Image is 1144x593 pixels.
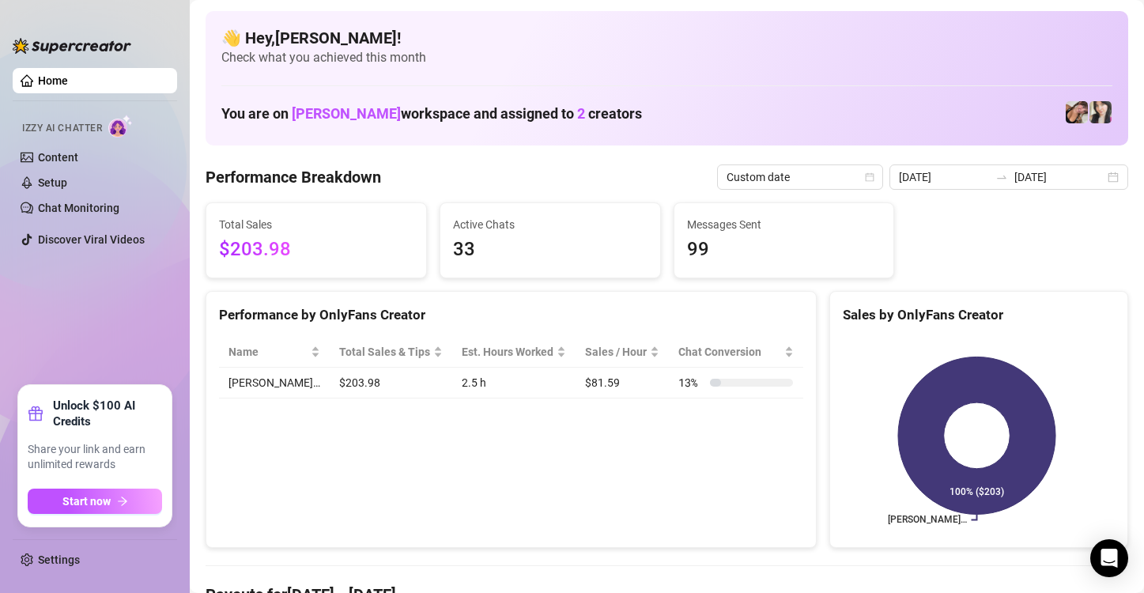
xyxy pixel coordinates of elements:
span: to [995,171,1008,183]
td: [PERSON_NAME]… [219,368,330,398]
th: Total Sales & Tips [330,337,452,368]
a: Content [38,151,78,164]
img: Christina [1066,101,1088,123]
span: $203.98 [219,235,413,265]
button: Start nowarrow-right [28,489,162,514]
span: Sales / Hour [585,343,647,361]
span: 2 [577,105,585,122]
span: Custom date [727,165,874,189]
td: 2.5 h [452,368,576,398]
div: Performance by OnlyFans Creator [219,304,803,326]
span: Name [228,343,308,361]
th: Chat Conversion [669,337,802,368]
th: Name [219,337,330,368]
span: swap-right [995,171,1008,183]
div: Est. Hours Worked [462,343,553,361]
h1: You are on workspace and assigned to creators [221,105,642,123]
h4: Performance Breakdown [206,166,381,188]
a: Setup [38,176,67,189]
span: Active Chats [453,216,648,233]
span: 33 [453,235,648,265]
td: $81.59 [576,368,669,398]
img: Christina [1089,101,1112,123]
span: Check what you achieved this month [221,49,1112,66]
input: End date [1014,168,1104,186]
span: Izzy AI Chatter [22,121,102,136]
span: 13 % [678,374,704,391]
span: 99 [687,235,882,265]
span: Chat Conversion [678,343,780,361]
span: Share your link and earn unlimited rewards [28,442,162,473]
img: AI Chatter [108,115,133,138]
th: Sales / Hour [576,337,669,368]
td: $203.98 [330,368,452,398]
h4: 👋 Hey, [PERSON_NAME] ! [221,27,1112,49]
a: Discover Viral Videos [38,233,145,246]
div: Open Intercom Messenger [1090,539,1128,577]
span: gift [28,406,43,421]
span: Total Sales & Tips [339,343,430,361]
a: Settings [38,553,80,566]
a: Chat Monitoring [38,202,119,214]
a: Home [38,74,68,87]
span: [PERSON_NAME] [292,105,401,122]
span: Messages Sent [687,216,882,233]
span: arrow-right [117,496,128,507]
span: Total Sales [219,216,413,233]
input: Start date [899,168,989,186]
span: calendar [865,172,874,182]
div: Sales by OnlyFans Creator [843,304,1115,326]
text: [PERSON_NAME]… [887,515,966,526]
strong: Unlock $100 AI Credits [53,398,162,429]
img: logo-BBDzfeDw.svg [13,38,131,54]
span: Start now [62,495,111,508]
